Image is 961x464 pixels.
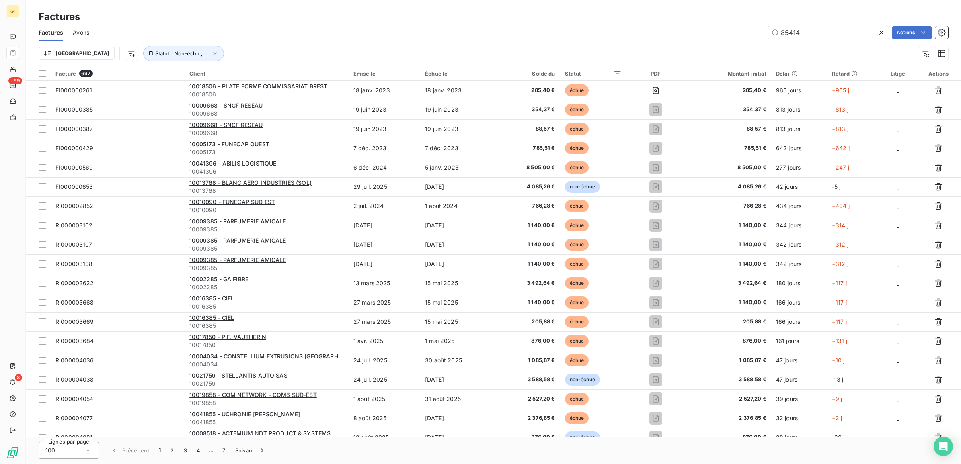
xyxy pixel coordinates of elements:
span: 876,00 € [497,433,555,442]
td: 13 mars 2025 [349,274,420,293]
td: 434 jours [771,196,827,216]
span: échue [565,84,589,96]
div: Actions [921,70,956,77]
span: 10017850 [189,341,344,349]
div: Open Intercom Messenger [934,437,953,456]
td: [DATE] [420,254,492,274]
span: _ [897,376,899,383]
td: 29 juil. 2025 [349,177,420,196]
span: 354,37 € [497,106,555,114]
span: RI000004038 [55,376,94,383]
span: 1 140,00 € [690,260,766,268]
td: 1 août 2025 [349,389,420,409]
span: _ [897,202,899,209]
span: 10009385 - PARFUMERIE AMICALE [189,237,286,244]
span: RI000003622 [55,280,94,286]
span: 876,00 € [690,433,766,442]
span: 10009668 - SNCF RESEAU [189,102,263,109]
span: _ [897,125,899,132]
div: Émise le [353,70,415,77]
button: [GEOGRAPHIC_DATA] [39,47,115,60]
span: 1 140,00 € [497,241,555,249]
td: 813 jours [771,100,827,119]
span: échue [565,142,589,154]
span: échue [565,200,589,212]
span: 10041855 [189,418,344,426]
span: 10041855 - UCHRONIE [PERSON_NAME] [189,411,300,417]
span: 10041396 - ABILIS LOGISTIQUE [189,160,276,167]
span: 2 376,85 € [497,414,555,422]
td: 24 juil. 2025 [349,351,420,370]
button: 3 [179,442,192,459]
span: FI000000261 [55,87,92,94]
span: -36 j [832,434,845,441]
span: FI000000569 [55,164,93,171]
span: 10010090 - FUNECAP SUD EST [189,198,275,205]
span: 285,40 € [497,86,555,94]
span: échue [565,412,589,424]
span: 10013768 - BLANC AERO INDUSTRIES (SOL) [189,179,312,186]
td: 1 août 2024 [420,196,492,216]
div: Retard [832,70,875,77]
td: 42 jours [771,177,827,196]
span: 205,88 € [690,318,766,326]
span: 10041396 [189,168,344,176]
span: +9 j [832,395,842,402]
span: +404 j [832,202,850,209]
span: +314 j [832,222,848,229]
span: 1 140,00 € [690,221,766,229]
span: 1 [159,446,161,454]
span: 10010090 [189,206,344,214]
span: 1 140,00 € [497,260,555,268]
span: 10016385 - CIEL [189,314,234,321]
button: Précédent [105,442,154,459]
td: 18 janv. 2023 [349,81,420,100]
span: 8 505,00 € [497,164,555,172]
span: 10009668 [189,110,344,118]
td: 19 juin 2023 [420,119,492,139]
span: _ [897,260,899,267]
span: _ [897,164,899,171]
span: RI000004077 [55,415,93,421]
span: FI000000653 [55,183,93,190]
td: 6 déc. 2024 [349,158,420,177]
td: 166 jours [771,293,827,312]
div: Montant initial [690,70,766,77]
td: [DATE] [420,409,492,428]
span: 88,57 € [497,125,555,133]
td: 7 déc. 2023 [349,139,420,158]
span: échue [565,239,589,251]
td: 813 jours [771,119,827,139]
td: 180 jours [771,274,827,293]
span: _ [897,415,899,421]
span: 4 085,26 € [497,183,555,191]
span: 1 140,00 € [690,298,766,307]
td: [DATE] [349,216,420,235]
td: 15 mai 2025 [420,312,492,331]
span: _ [897,357,899,364]
td: [DATE] [420,370,492,389]
span: 10016385 [189,322,344,330]
td: 19 juin 2023 [349,100,420,119]
td: 47 jours [771,351,827,370]
td: [DATE] [420,428,492,447]
td: 7 déc. 2023 [420,139,492,158]
td: 277 jours [771,158,827,177]
span: _ [897,395,899,402]
td: [DATE] [420,235,492,254]
span: _ [897,434,899,441]
span: 10009385 [189,245,344,253]
td: 344 jours [771,216,827,235]
span: 10009385 [189,264,344,272]
span: 10019858 - COM NETWORK - COM6 SUD-EST [189,391,317,398]
span: 785,51 € [690,144,766,152]
td: 8 août 2025 [349,409,420,428]
button: 7 [218,442,230,459]
td: 161 jours [771,331,827,351]
span: RI000003107 [55,241,92,248]
span: RI000003668 [55,299,94,306]
button: Suivant [230,442,271,459]
span: 4 085,26 € [690,183,766,191]
span: RI000003102 [55,222,93,229]
span: _ [897,222,899,229]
